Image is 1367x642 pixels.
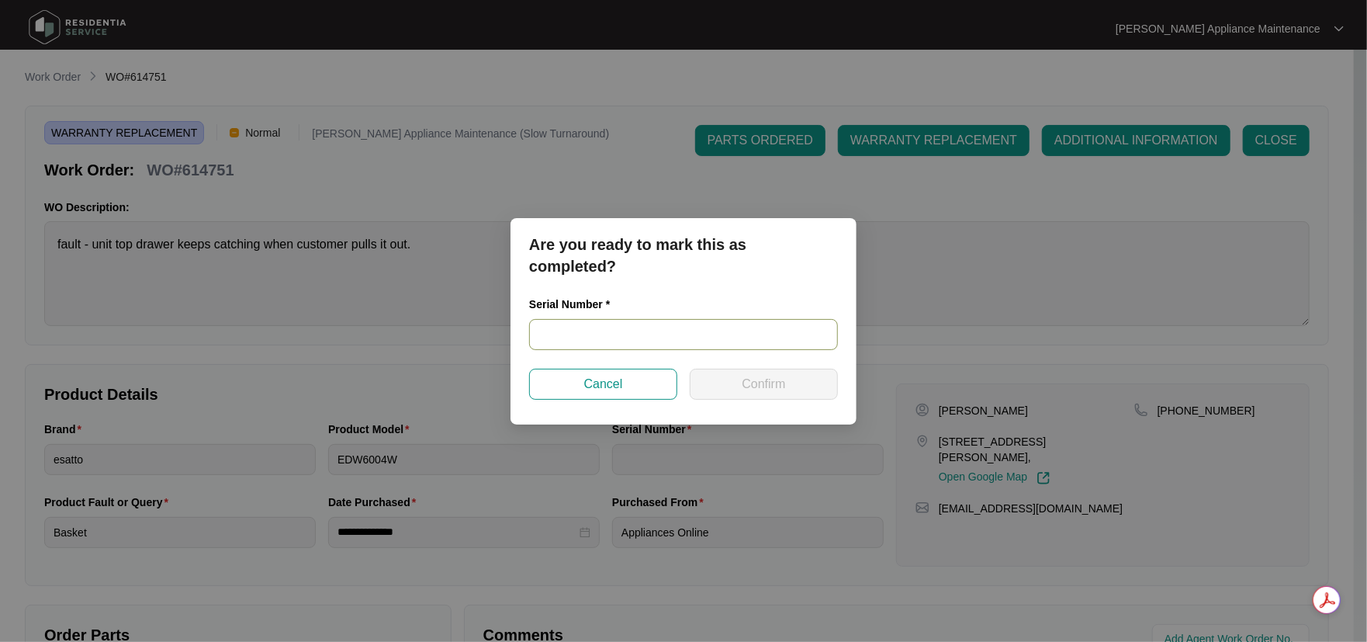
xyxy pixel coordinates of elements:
[529,369,677,400] button: Cancel
[529,297,621,312] label: Serial Number *
[529,234,838,255] p: Are you ready to mark this as
[690,369,838,400] button: Confirm
[584,375,623,394] span: Cancel
[529,255,838,277] p: completed?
